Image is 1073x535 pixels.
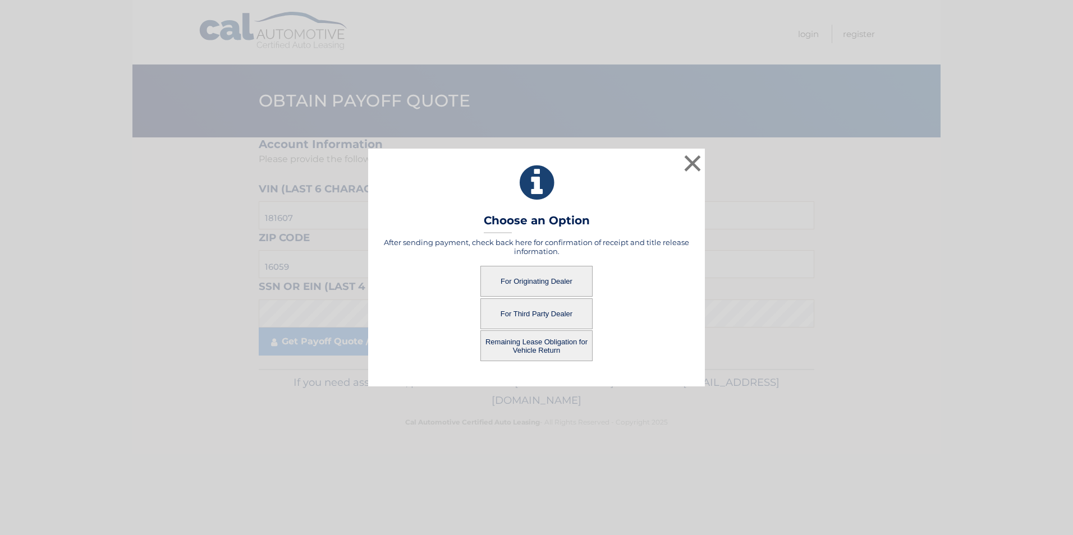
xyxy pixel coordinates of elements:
[480,298,593,329] button: For Third Party Dealer
[484,214,590,233] h3: Choose an Option
[480,330,593,361] button: Remaining Lease Obligation for Vehicle Return
[480,266,593,297] button: For Originating Dealer
[681,152,704,174] button: ×
[382,238,691,256] h5: After sending payment, check back here for confirmation of receipt and title release information.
